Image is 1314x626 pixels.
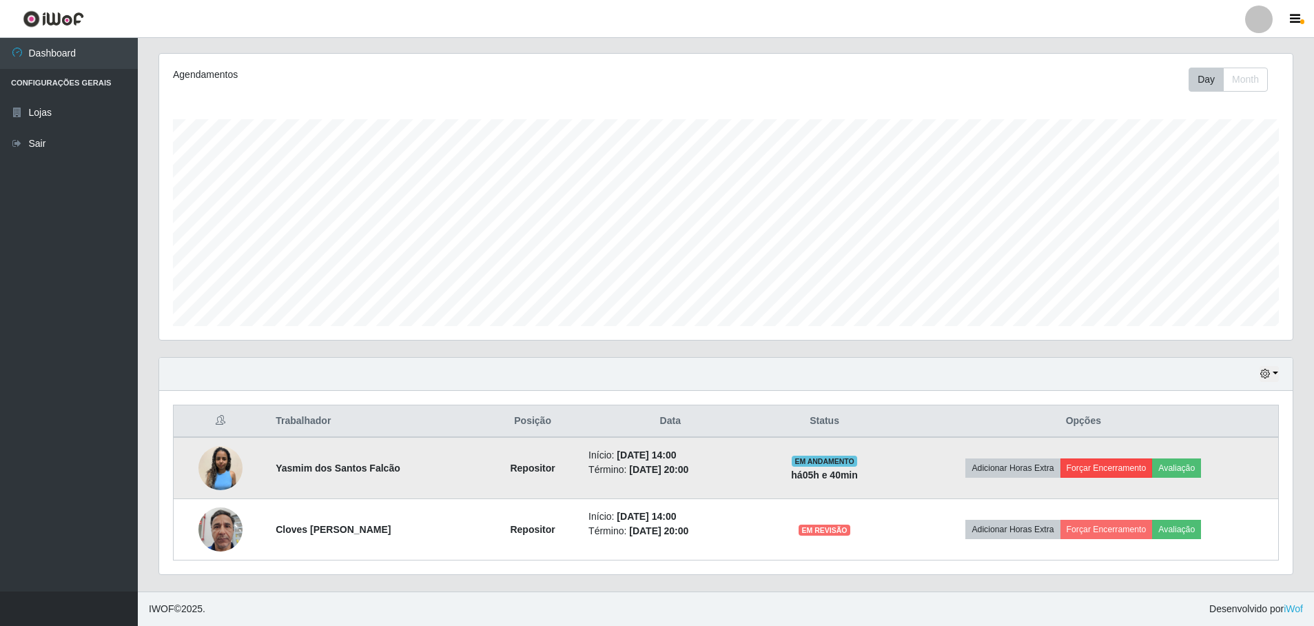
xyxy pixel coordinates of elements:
[1209,602,1303,616] span: Desenvolvido por
[617,511,676,522] time: [DATE] 14:00
[485,405,580,438] th: Posição
[1223,68,1268,92] button: Month
[629,525,688,536] time: [DATE] 20:00
[588,509,752,524] li: Início:
[792,456,857,467] span: EM ANDAMENTO
[1060,520,1153,539] button: Forçar Encerramento
[588,463,752,477] li: Término:
[510,524,555,535] strong: Repositor
[149,602,205,616] span: © 2025 .
[173,68,622,82] div: Agendamentos
[198,500,243,558] img: 1752934978017.jpeg
[1060,458,1153,478] button: Forçar Encerramento
[1189,68,1224,92] button: Day
[276,524,391,535] strong: Cloves [PERSON_NAME]
[149,603,174,614] span: IWOF
[799,525,850,536] span: EM REVISÃO
[1152,520,1201,539] button: Avaliação
[965,458,1060,478] button: Adicionar Horas Extra
[760,405,888,438] th: Status
[198,446,243,490] img: 1751205248263.jpeg
[791,469,858,481] strong: há 05 h e 40 min
[267,405,485,438] th: Trabalhador
[617,450,676,461] time: [DATE] 14:00
[23,10,84,28] img: CoreUI Logo
[588,448,752,463] li: Início:
[1189,68,1268,92] div: First group
[629,464,688,475] time: [DATE] 20:00
[510,463,555,474] strong: Repositor
[965,520,1060,539] button: Adicionar Horas Extra
[580,405,760,438] th: Data
[276,463,400,474] strong: Yasmim dos Santos Falcão
[588,524,752,538] li: Término:
[1189,68,1279,92] div: Toolbar with button groups
[1284,603,1303,614] a: iWof
[889,405,1279,438] th: Opções
[1152,458,1201,478] button: Avaliação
